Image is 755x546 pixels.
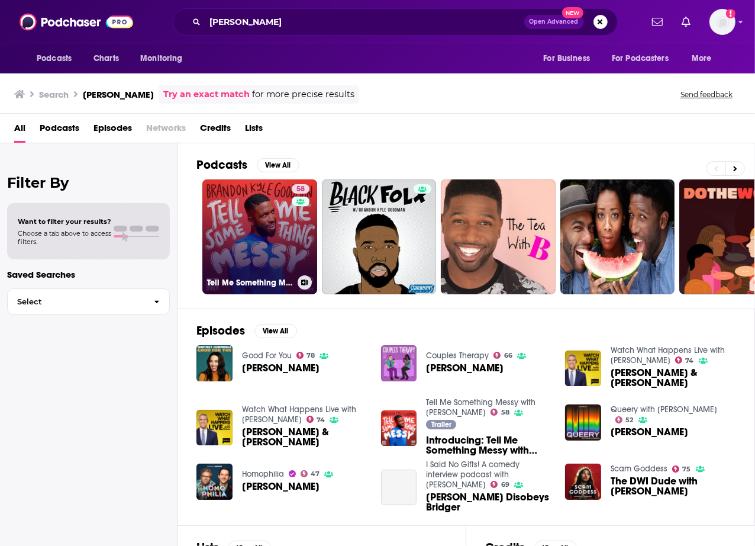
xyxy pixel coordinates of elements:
[611,368,735,388] a: Anila Sajja & Brandon Kyle Goodman
[8,298,144,306] span: Select
[726,9,735,18] svg: Add a profile image
[426,397,535,417] a: Tell Me Something Messy with Brandon Kyle Goodman
[242,427,367,447] span: [PERSON_NAME] & [PERSON_NAME]
[381,345,417,381] img: Brandon Kyle Goodman
[245,118,263,143] a: Lists
[202,179,317,294] a: 58Tell Me Something Messy with [PERSON_NAME]
[611,476,735,496] span: The DWI Dude with [PERSON_NAME]
[14,118,25,143] a: All
[426,435,551,455] span: Introducing: Tell Me Something Messy with [PERSON_NAME]
[196,410,233,446] img: Angie Katsanevas & Brandon Kyle Goodman
[426,460,520,490] a: I Said No Gifts! A comedy interview podcast with Bridger Winegar
[292,184,309,194] a: 58
[565,464,601,500] img: The DWI Dude with Brandon Kyle Goodman
[242,363,320,373] span: [PERSON_NAME]
[709,9,735,35] button: Show profile menu
[242,481,320,492] a: Brandon Kyle Goodman
[504,353,512,358] span: 66
[93,50,119,67] span: Charts
[20,11,133,33] img: Podchaser - Follow, Share and Rate Podcasts
[301,470,320,477] a: 47
[196,323,297,338] a: EpisodesView All
[132,47,198,70] button: open menu
[535,47,605,70] button: open menu
[611,427,688,437] a: Brandon Kyle Goodman
[611,368,735,388] span: [PERSON_NAME] & [PERSON_NAME]
[83,89,154,100] h3: [PERSON_NAME]
[604,47,686,70] button: open menu
[317,417,325,423] span: 74
[242,469,284,479] a: Homophilia
[18,217,111,226] span: Want to filter your results?
[615,416,634,423] a: 52
[381,410,417,447] img: Introducing: Tell Me Something Messy with Brandon Kyle Goodman
[37,50,72,67] span: Podcasts
[196,345,233,381] img: Brandon Kyle Goodman
[173,8,618,36] div: Search podcasts, credits, & more...
[491,409,509,416] a: 58
[381,470,417,506] a: Brandon Kyle Goodman Disobeys Bridger
[200,118,231,143] a: Credits
[426,492,551,512] a: Brandon Kyle Goodman Disobeys Bridger
[530,19,579,25] span: Open Advanced
[491,481,509,488] a: 69
[306,353,315,358] span: 78
[686,358,694,364] span: 74
[426,492,551,512] span: [PERSON_NAME] Disobeys Bridger
[146,118,186,143] span: Networks
[39,89,69,100] h3: Search
[683,47,727,70] button: open menu
[205,12,524,31] input: Search podcasts, credits, & more...
[242,427,367,447] a: Angie Katsanevas & Brandon Kyle Goodman
[611,345,725,365] a: Watch What Happens Live with Andy Cohen
[647,12,667,32] a: Show notifications dropdown
[426,435,551,455] a: Introducing: Tell Me Something Messy with Brandon Kyle Goodman
[709,9,735,35] span: Logged in as shubbardidpr
[677,89,736,99] button: Send feedback
[562,7,583,18] span: New
[501,482,509,487] span: 69
[306,416,325,423] a: 74
[93,118,132,143] a: Episodes
[543,50,590,67] span: For Business
[40,118,79,143] a: Podcasts
[257,158,299,172] button: View All
[196,158,247,172] h2: Podcasts
[426,351,489,361] a: Couples Therapy
[565,351,601,387] img: Anila Sajja & Brandon Kyle Goodman
[493,352,512,359] a: 66
[18,229,111,246] span: Choose a tab above to access filters.
[196,464,233,500] img: Brandon Kyle Goodman
[196,158,299,172] a: PodcastsView All
[242,351,292,361] a: Good For You
[426,363,504,373] a: Brandon Kyle Goodman
[140,50,182,67] span: Monitoring
[626,417,634,423] span: 52
[675,356,694,364] a: 74
[431,421,451,428] span: Trailer
[163,88,250,101] a: Try an exact match
[677,12,695,32] a: Show notifications dropdown
[611,476,735,496] a: The DWI Dude with Brandon Kyle Goodman
[242,363,320,373] a: Brandon Kyle Goodman
[709,9,735,35] img: User Profile
[7,174,170,191] h2: Filter By
[611,427,688,437] span: [PERSON_NAME]
[7,288,170,315] button: Select
[242,481,320,492] span: [PERSON_NAME]
[28,47,87,70] button: open menu
[196,323,245,338] h2: Episodes
[86,47,126,70] a: Charts
[565,404,601,441] img: Brandon Kyle Goodman
[252,88,354,101] span: for more precise results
